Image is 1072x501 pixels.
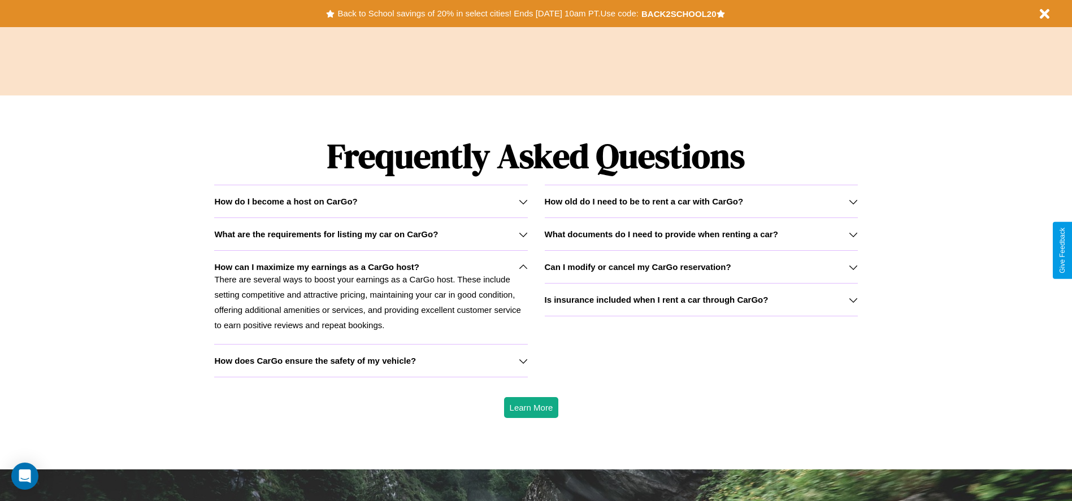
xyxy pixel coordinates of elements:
h1: Frequently Asked Questions [214,127,857,185]
h3: How can I maximize my earnings as a CarGo host? [214,262,419,272]
b: BACK2SCHOOL20 [641,9,717,19]
h3: What are the requirements for listing my car on CarGo? [214,229,438,239]
h3: Is insurance included when I rent a car through CarGo? [545,295,769,304]
div: Give Feedback [1058,228,1066,273]
button: Back to School savings of 20% in select cities! Ends [DATE] 10am PT.Use code: [335,6,641,21]
button: Learn More [504,397,559,418]
div: Open Intercom Messenger [11,463,38,490]
p: There are several ways to boost your earnings as a CarGo host. These include setting competitive ... [214,272,527,333]
h3: Can I modify or cancel my CarGo reservation? [545,262,731,272]
h3: What documents do I need to provide when renting a car? [545,229,778,239]
h3: How do I become a host on CarGo? [214,197,357,206]
h3: How old do I need to be to rent a car with CarGo? [545,197,744,206]
h3: How does CarGo ensure the safety of my vehicle? [214,356,416,365]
